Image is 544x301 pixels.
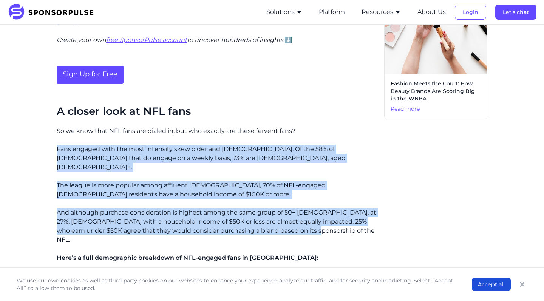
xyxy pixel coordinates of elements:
button: Solutions [266,8,302,17]
i: to uncover hundreds of insights. [187,36,284,43]
p: And although purchase consideration is highest among the same group of 50+ [DEMOGRAPHIC_DATA], at... [57,208,378,244]
a: About Us [417,9,446,15]
iframe: Chat Widget [506,265,544,301]
button: About Us [417,8,446,17]
button: Let's chat [495,5,536,20]
button: Resources [362,8,401,17]
span: Here’s a full demographic breakdown of NFL-engaged fans in [GEOGRAPHIC_DATA]: [57,254,318,261]
img: SponsorPulse [8,4,99,20]
img: Image by Curated Lifestyle courtesy of Unsplash [385,2,487,74]
p: Fans engaged with the most intensity skew older and [DEMOGRAPHIC_DATA]. Of the 58% of [DEMOGRAPHI... [57,145,378,172]
p: So we know that NFL fans are dialed in, but who exactly are these fervent fans? [57,127,378,136]
i: Create your own [57,36,106,43]
p: ⬇️ [57,36,378,45]
a: free SponsorPulse account [106,36,187,43]
a: Fashion Meets the Court: How Beauty Brands Are Scoring Big in the WNBARead more [384,1,487,119]
a: Login [455,9,486,15]
button: Login [455,5,486,20]
h2: A closer look at NFL fans [57,105,378,118]
button: Platform [319,8,345,17]
a: Sign Up for Free [57,66,124,84]
span: Fashion Meets the Court: How Beauty Brands Are Scoring Big in the WNBA [391,80,481,102]
p: The league is more popular among affluent [DEMOGRAPHIC_DATA], 70% of NFL-engaged [DEMOGRAPHIC_DAT... [57,181,378,199]
a: Platform [319,9,345,15]
p: We use our own cookies as well as third-party cookies on our websites to enhance your experience,... [17,277,457,292]
a: Let's chat [495,9,536,15]
button: Accept all [472,278,511,291]
span: Read more [391,105,481,113]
